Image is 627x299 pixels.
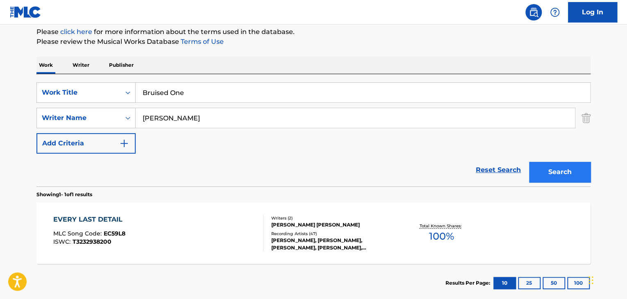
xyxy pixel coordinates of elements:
[472,161,525,179] a: Reset Search
[525,4,542,20] a: Public Search
[588,268,593,292] div: Drag
[586,260,627,299] iframe: Chat Widget
[36,191,92,198] p: Showing 1 - 1 of 1 results
[445,279,492,287] p: Results Per Page:
[60,28,92,36] a: click here
[271,237,395,251] div: [PERSON_NAME], [PERSON_NAME], [PERSON_NAME], [PERSON_NAME], [PERSON_NAME]
[36,202,591,264] a: EVERY LAST DETAILMLC Song Code:EC59L8ISWC:T3232938200Writers (2)[PERSON_NAME] [PERSON_NAME]Record...
[419,223,463,229] p: Total Known Shares:
[42,88,116,97] div: Work Title
[271,221,395,229] div: [PERSON_NAME] [PERSON_NAME]
[567,277,590,289] button: 100
[493,277,516,289] button: 10
[582,108,591,128] img: Delete Criterion
[53,230,104,237] span: MLC Song Code :
[179,38,224,45] a: Terms of Use
[529,162,591,182] button: Search
[10,6,41,18] img: MLC Logo
[73,238,111,245] span: T3232938200
[568,2,617,23] a: Log In
[543,277,565,289] button: 50
[36,133,136,154] button: Add Criteria
[271,231,395,237] div: Recording Artists ( 47 )
[529,7,538,17] img: search
[271,215,395,221] div: Writers ( 2 )
[36,57,55,74] p: Work
[36,27,591,37] p: Please for more information about the terms used in the database.
[547,4,563,20] div: Help
[107,57,136,74] p: Publisher
[104,230,125,237] span: EC59L8
[119,138,129,148] img: 9d2ae6d4665cec9f34b9.svg
[53,215,127,224] div: EVERY LAST DETAIL
[429,229,454,244] span: 100 %
[53,238,73,245] span: ISWC :
[550,7,560,17] img: help
[42,113,116,123] div: Writer Name
[36,82,591,186] form: Search Form
[36,37,591,47] p: Please review the Musical Works Database
[518,277,541,289] button: 25
[70,57,92,74] p: Writer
